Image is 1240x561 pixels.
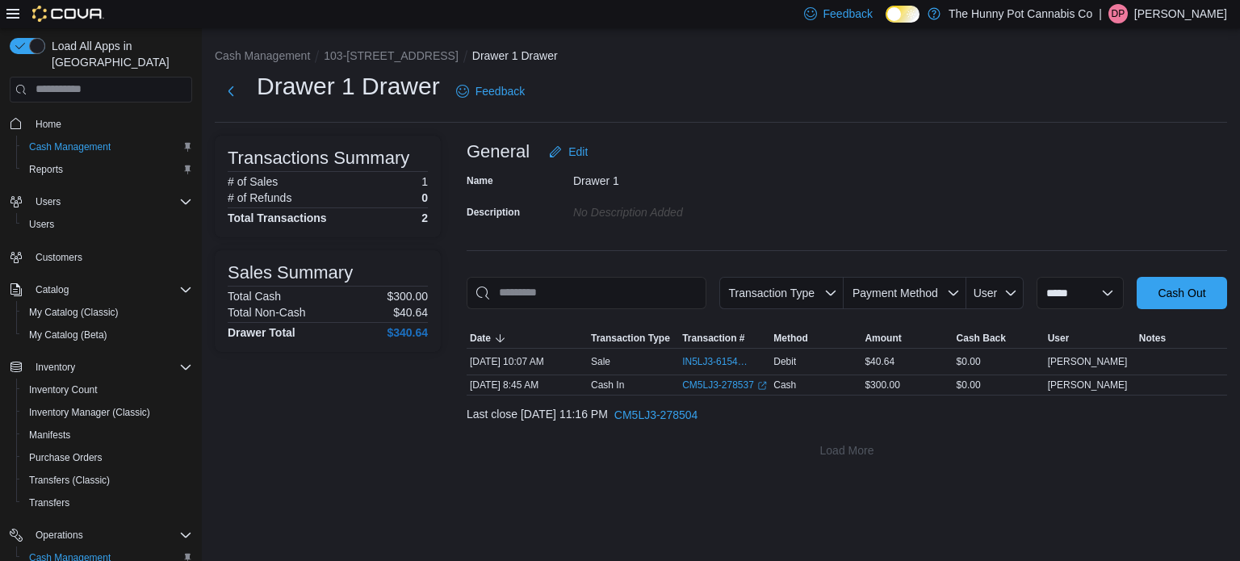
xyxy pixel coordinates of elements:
[23,215,192,234] span: Users
[16,213,199,236] button: Users
[23,137,117,157] a: Cash Management
[16,492,199,514] button: Transfers
[475,83,525,99] span: Feedback
[36,529,83,542] span: Operations
[757,381,767,391] svg: External link
[228,191,291,204] h6: # of Refunds
[467,174,493,187] label: Name
[573,168,790,187] div: Drawer 1
[865,355,894,368] span: $40.64
[467,277,706,309] input: This is a search bar. As you type, the results lower in the page will automatically filter.
[29,525,192,545] span: Operations
[23,325,192,345] span: My Catalog (Beta)
[228,306,306,319] h6: Total Non-Cash
[29,306,119,319] span: My Catalog (Classic)
[974,287,998,299] span: User
[36,118,61,131] span: Home
[29,383,98,396] span: Inventory Count
[29,525,90,545] button: Operations
[3,245,199,269] button: Customers
[23,493,76,513] a: Transfers
[1139,332,1166,345] span: Notes
[36,283,69,296] span: Catalog
[215,49,310,62] button: Cash Management
[29,474,110,487] span: Transfers (Classic)
[228,290,281,303] h6: Total Cash
[29,451,103,464] span: Purchase Orders
[949,4,1092,23] p: The Hunny Pot Cannabis Co
[3,112,199,136] button: Home
[29,406,150,419] span: Inventory Manager (Classic)
[573,199,790,219] div: No Description added
[865,379,899,391] span: $300.00
[770,329,861,348] button: Method
[728,287,815,299] span: Transaction Type
[23,215,61,234] a: Users
[467,434,1227,467] button: Load More
[29,248,89,267] a: Customers
[23,471,116,490] a: Transfers (Classic)
[861,329,953,348] button: Amount
[1048,332,1070,345] span: User
[16,301,199,324] button: My Catalog (Classic)
[32,6,104,22] img: Cova
[23,380,104,400] a: Inventory Count
[823,6,873,22] span: Feedback
[719,277,844,309] button: Transaction Type
[23,403,157,422] a: Inventory Manager (Classic)
[3,524,199,546] button: Operations
[36,251,82,264] span: Customers
[29,192,67,211] button: Users
[387,290,428,303] p: $300.00
[23,403,192,422] span: Inventory Manager (Classic)
[16,401,199,424] button: Inventory Manager (Classic)
[1048,355,1128,368] span: [PERSON_NAME]
[820,442,874,458] span: Load More
[1136,329,1227,348] button: Notes
[23,448,192,467] span: Purchase Orders
[29,329,107,341] span: My Catalog (Beta)
[844,277,966,309] button: Payment Method
[16,446,199,469] button: Purchase Orders
[23,380,192,400] span: Inventory Count
[228,149,409,168] h3: Transactions Summary
[16,136,199,158] button: Cash Management
[29,192,192,211] span: Users
[467,142,530,161] h3: General
[773,379,796,391] span: Cash
[228,211,327,224] h4: Total Transactions
[29,247,192,267] span: Customers
[23,137,192,157] span: Cash Management
[29,429,70,442] span: Manifests
[450,75,531,107] a: Feedback
[591,332,670,345] span: Transaction Type
[36,195,61,208] span: Users
[29,218,54,231] span: Users
[682,355,751,368] span: IN5LJ3-6154103
[16,324,199,346] button: My Catalog (Beta)
[588,329,679,348] button: Transaction Type
[682,352,767,371] button: IN5LJ3-6154103
[23,325,114,345] a: My Catalog (Beta)
[29,140,111,153] span: Cash Management
[29,496,69,509] span: Transfers
[608,399,705,431] button: CM5LJ3-278504
[1045,329,1136,348] button: User
[215,75,247,107] button: Next
[852,287,938,299] span: Payment Method
[472,49,558,62] button: Drawer 1 Drawer
[387,326,428,339] h4: $340.64
[36,361,75,374] span: Inventory
[542,136,594,168] button: Edit
[16,469,199,492] button: Transfers (Classic)
[421,175,428,188] p: 1
[23,303,125,322] a: My Catalog (Classic)
[29,358,192,377] span: Inventory
[228,263,353,283] h3: Sales Summary
[215,48,1227,67] nav: An example of EuiBreadcrumbs
[29,114,192,134] span: Home
[1134,4,1227,23] p: [PERSON_NAME]
[953,329,1045,348] button: Cash Back
[957,332,1006,345] span: Cash Back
